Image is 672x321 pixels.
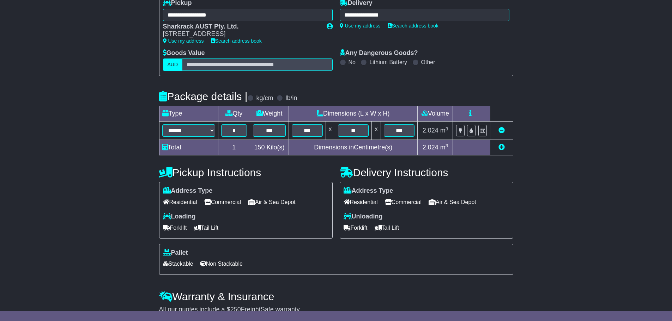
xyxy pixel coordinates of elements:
a: Search address book [211,38,262,44]
a: Use my address [163,38,204,44]
label: Any Dangerous Goods? [340,49,418,57]
label: Loading [163,213,196,221]
span: 2.024 [423,127,438,134]
div: Sharkrack AUST Pty. Ltd. [163,23,320,31]
label: AUD [163,58,183,71]
a: Search address book [388,23,438,29]
label: Lithium Battery [369,59,407,66]
span: 2.024 [423,144,438,151]
span: Tail Lift [375,222,399,233]
span: Commercial [204,197,241,208]
td: 1 [218,140,250,155]
td: Weight [250,106,289,122]
h4: Package details | [159,91,248,102]
label: Pallet [163,249,188,257]
span: Commercial [385,197,422,208]
div: [STREET_ADDRESS] [163,30,320,38]
sup: 3 [446,126,448,131]
label: kg/cm [256,94,273,102]
label: lb/in [285,94,297,102]
td: Dimensions (L x W x H) [289,106,418,122]
sup: 3 [446,143,448,148]
span: Residential [344,197,378,208]
td: x [371,122,381,140]
span: Stackable [163,258,193,269]
label: No [349,59,356,66]
td: x [326,122,335,140]
span: m [440,144,448,151]
a: Remove this item [498,127,505,134]
h4: Pickup Instructions [159,167,333,178]
label: Other [421,59,435,66]
label: Goods Value [163,49,205,57]
span: 250 [230,306,241,313]
a: Use my address [340,23,381,29]
h4: Warranty & Insurance [159,291,513,302]
td: Type [159,106,218,122]
span: Air & Sea Depot [248,197,296,208]
a: Add new item [498,144,505,151]
div: All our quotes include a $ FreightSafe warranty. [159,306,513,314]
span: m [440,127,448,134]
span: Air & Sea Depot [429,197,476,208]
span: Non Stackable [200,258,243,269]
td: Dimensions in Centimetre(s) [289,140,418,155]
td: Total [159,140,218,155]
td: Qty [218,106,250,122]
label: Address Type [163,187,213,195]
h4: Delivery Instructions [340,167,513,178]
span: Tail Lift [194,222,219,233]
span: 150 [254,144,265,151]
label: Address Type [344,187,393,195]
span: Forklift [163,222,187,233]
span: Residential [163,197,197,208]
label: Unloading [344,213,383,221]
td: Kilo(s) [250,140,289,155]
span: Forklift [344,222,368,233]
td: Volume [418,106,453,122]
